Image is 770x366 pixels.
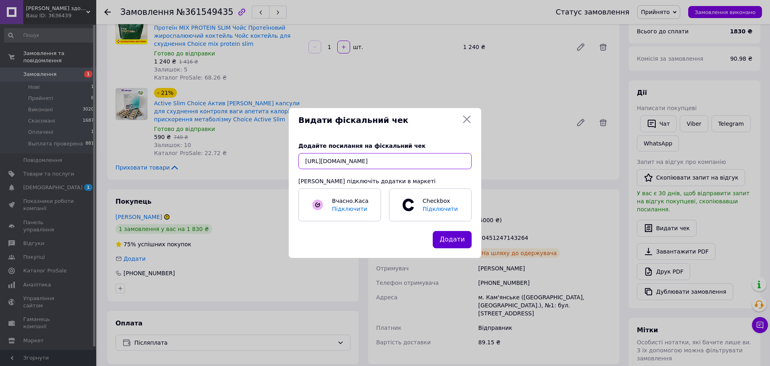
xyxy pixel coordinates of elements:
a: CheckboxПідключити [389,188,472,221]
button: Додати [433,231,472,248]
a: Вчасно.КасаПідключити [298,188,381,221]
input: URL чека [298,153,472,169]
div: [PERSON_NAME] підключіть додатки в маркеті [298,177,472,185]
span: Підключити [332,206,367,212]
span: Checkbox [419,197,463,213]
span: Підключити [423,206,458,212]
span: Додайте посилання на фіскальний чек [298,143,426,149]
span: Вчасно.Каса [332,198,369,204]
span: Видати фіскальний чек [298,115,459,126]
